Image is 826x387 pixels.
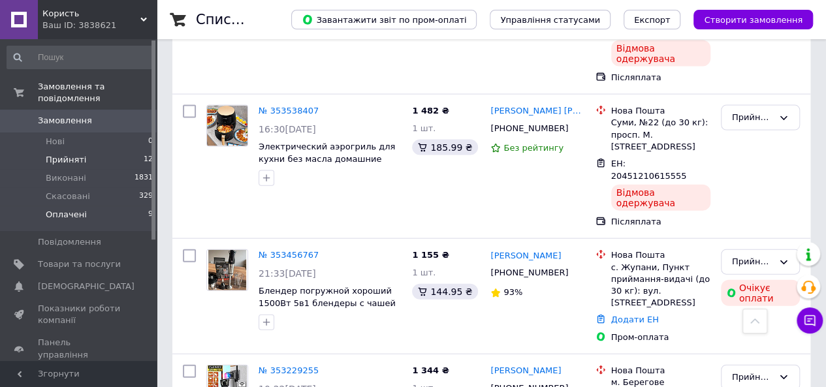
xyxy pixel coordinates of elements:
span: Користь [42,8,140,20]
span: Створити замовлення [704,15,802,25]
span: Оплачені [46,209,87,221]
span: 1 шт. [412,123,436,133]
span: Замовлення [38,115,92,127]
span: 329 [139,191,153,202]
div: Ваш ID: 3838621 [42,20,157,31]
span: Без рейтингу [503,143,564,153]
a: Створити замовлення [680,14,813,24]
span: ЕН: 20451210615555 [611,159,687,181]
span: Виконані [46,172,86,184]
span: 12 [144,154,153,166]
button: Чат з покупцем [797,307,823,333]
span: 1 155 ₴ [412,250,449,260]
img: Фото товару [207,106,247,146]
span: 1 482 ₴ [412,106,449,116]
div: Суми, №22 (до 30 кг): просп. М. [STREET_ADDRESS] [611,117,710,153]
div: Нова Пошта [611,365,710,377]
a: Фото товару [206,249,248,291]
div: Післяплата [611,216,710,228]
span: Повідомлення [38,236,101,248]
button: Завантажити звіт по пром-оплаті [291,10,477,29]
div: 185.99 ₴ [412,140,477,155]
span: Скасовані [46,191,90,202]
a: № 353456767 [259,250,319,260]
span: 16:30[DATE] [259,124,316,134]
div: [PHONE_NUMBER] [488,264,571,281]
div: Прийнято [732,255,773,269]
div: Нова Пошта [611,249,710,261]
span: Завантажити звіт по пром-оплаті [302,14,466,25]
a: Додати ЕН [611,315,659,324]
a: Фото товару [206,105,248,147]
a: [PERSON_NAME] [490,250,561,262]
span: Прийняті [46,154,86,166]
span: Управління статусами [500,15,600,25]
span: 21:33[DATE] [259,268,316,279]
div: Прийнято [732,111,773,125]
button: Створити замовлення [693,10,813,29]
a: [PERSON_NAME] [490,365,561,377]
h1: Список замовлень [196,12,328,27]
span: 1 344 ₴ [412,365,449,375]
div: Очікує оплати [721,280,800,306]
div: Відмова одержувача [611,40,710,67]
span: Товари та послуги [38,258,121,270]
span: 93% [503,287,522,297]
span: Замовлення та повідомлення [38,81,157,104]
a: [PERSON_NAME] [PERSON_NAME] [490,105,584,117]
input: Пошук [7,46,154,69]
a: Блендер погружной хороший 1500Вт 5в1 блендеры с чашей мощный и надежный [259,286,396,320]
span: Нові [46,136,65,147]
div: Нова Пошта [611,105,710,117]
span: 9 [148,209,153,221]
a: № 353538407 [259,106,319,116]
a: № 353229255 [259,365,319,375]
div: с. Жупани, Пункт приймання-видачі (до 30 кг): вул. [STREET_ADDRESS] [611,262,710,309]
div: Відмова одержувача [611,185,710,211]
span: Експорт [634,15,671,25]
span: Показники роботи компанії [38,303,121,326]
div: 144.95 ₴ [412,284,477,300]
span: Панель управління [38,337,121,360]
a: Электрический аэрогриль для кухни без масла домашние аэрогрили на 6Л 2400 Вт фритюрница [259,142,395,188]
img: Фото товару [208,250,247,290]
div: [PHONE_NUMBER] [488,120,571,137]
button: Експорт [624,10,681,29]
div: Прийнято [732,371,773,384]
span: 1831 [135,172,153,184]
button: Управління статусами [490,10,611,29]
span: 0 [148,136,153,147]
div: Післяплата [611,72,710,84]
span: 1 шт. [412,268,436,277]
div: Пром-оплата [611,332,710,343]
span: [DEMOGRAPHIC_DATA] [38,281,135,292]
